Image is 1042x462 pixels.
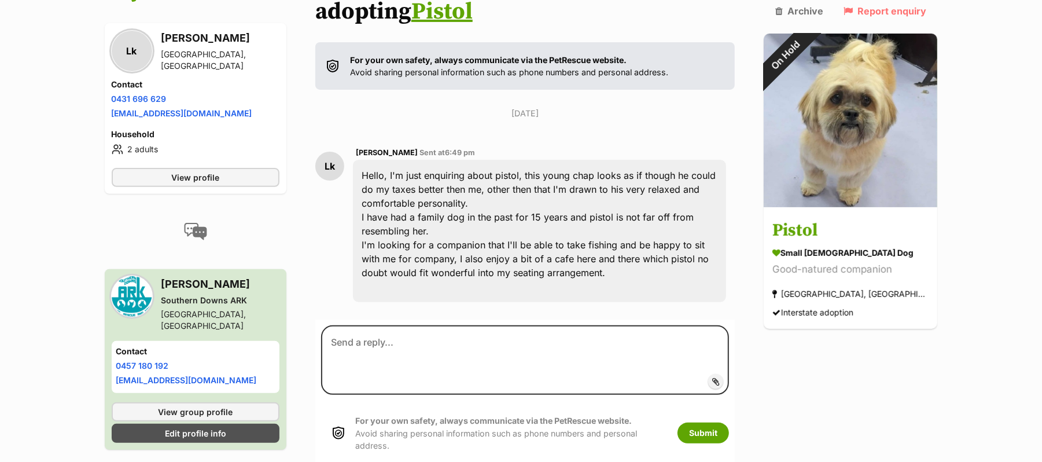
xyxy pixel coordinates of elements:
[171,171,219,184] span: View profile
[772,247,929,259] div: small [DEMOGRAPHIC_DATA] Dog
[112,142,279,156] li: 2 adults
[161,49,279,72] div: [GEOGRAPHIC_DATA], [GEOGRAPHIC_DATA]
[315,152,344,181] div: Lk
[112,108,252,118] a: [EMAIL_ADDRESS][DOMAIN_NAME]
[775,6,823,16] a: Archive
[355,415,666,452] p: Avoid sharing personal information such as phone numbers and personal address.
[112,129,279,140] h4: Household
[772,218,929,244] h3: Pistol
[112,94,167,104] a: 0431 696 629
[764,34,937,207] img: Pistol
[772,305,853,321] div: Interstate adoption
[161,309,279,332] div: [GEOGRAPHIC_DATA], [GEOGRAPHIC_DATA]
[116,361,169,371] a: 0457 180 192
[315,107,735,119] p: [DATE]
[161,276,279,292] h3: [PERSON_NAME]
[748,18,823,93] div: On Hold
[419,148,475,157] span: Sent at
[844,6,926,16] a: Report enquiry
[764,210,937,329] a: Pistol small [DEMOGRAPHIC_DATA] Dog Good-natured companion [GEOGRAPHIC_DATA], [GEOGRAPHIC_DATA] I...
[772,287,929,302] div: [GEOGRAPHIC_DATA], [GEOGRAPHIC_DATA]
[184,223,207,240] img: conversation-icon-4a6f8262b818ee0b60e3300018af0b2d0b884aa5de6e9bcb8d3d4eeb1a70a7c4.svg
[112,168,279,187] a: View profile
[161,295,279,306] div: Southern Downs ARK
[350,54,668,79] p: Avoid sharing personal information such as phone numbers and personal address.
[112,402,279,421] a: View group profile
[112,31,152,71] div: Lk
[112,424,279,443] a: Edit profile info
[158,406,233,418] span: View group profile
[116,346,275,357] h4: Contact
[445,148,475,157] span: 6:49 pm
[355,416,632,426] strong: For your own safety, always communicate via the PetRescue website.
[678,423,729,443] button: Submit
[116,375,257,385] a: [EMAIL_ADDRESS][DOMAIN_NAME]
[350,55,627,65] strong: For your own safety, always communicate via the PetRescue website.
[772,262,929,278] div: Good-natured companion
[165,427,226,439] span: Edit profile info
[764,198,937,210] a: On Hold
[356,148,418,157] span: [PERSON_NAME]
[353,160,727,302] div: Hello, I'm just enquiring about pistol, this young chap looks as if though he could do my taxes b...
[112,79,279,90] h4: Contact
[161,30,279,46] h3: [PERSON_NAME]
[112,276,152,317] img: Southern Downs ARK profile pic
